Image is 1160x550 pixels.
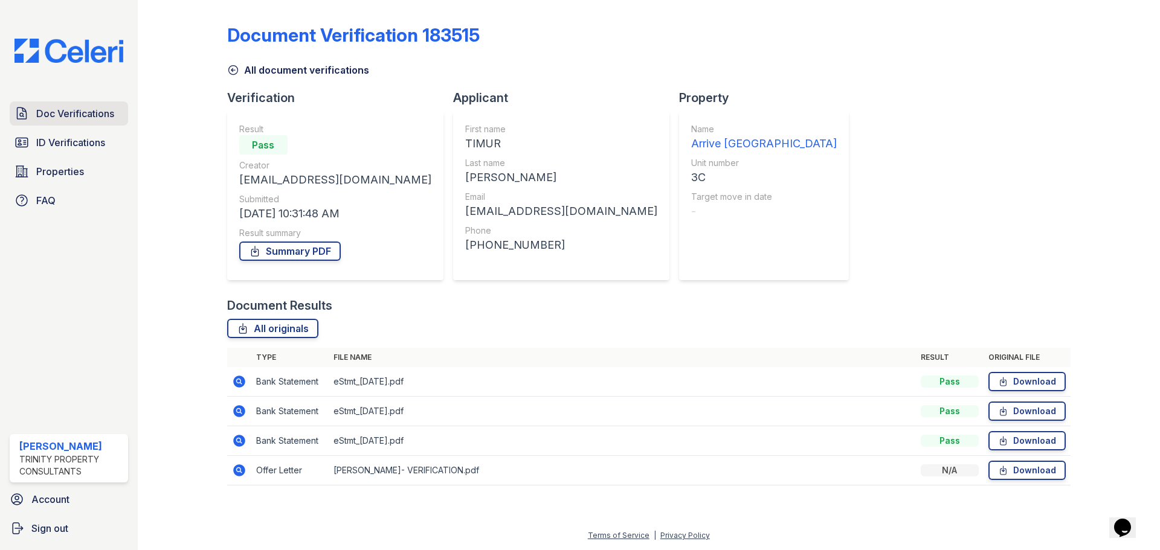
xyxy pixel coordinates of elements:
[31,492,69,507] span: Account
[921,376,979,388] div: Pass
[251,348,329,367] th: Type
[465,169,657,186] div: [PERSON_NAME]
[329,426,916,456] td: eStmt_[DATE].pdf
[239,159,431,171] div: Creator
[679,89,859,106] div: Property
[251,426,329,456] td: Bank Statement
[453,89,679,106] div: Applicant
[988,401,1066,421] a: Download
[227,319,318,338] a: All originals
[227,297,332,314] div: Document Results
[239,193,431,205] div: Submitted
[10,159,128,184] a: Properties
[984,348,1071,367] th: Original file
[465,237,657,254] div: [PHONE_NUMBER]
[251,397,329,426] td: Bank Statement
[239,227,431,239] div: Result summary
[5,487,133,511] a: Account
[239,123,431,135] div: Result
[465,191,657,203] div: Email
[19,439,123,453] div: [PERSON_NAME]
[465,135,657,152] div: TIMUR
[36,193,56,208] span: FAQ
[31,521,68,536] span: Sign out
[921,435,979,447] div: Pass
[691,135,837,152] div: Arrive [GEOGRAPHIC_DATA]
[1109,502,1148,538] iframe: chat widget
[465,123,657,135] div: First name
[239,241,341,261] a: Summary PDF
[251,456,329,485] td: Offer Letter
[227,89,453,106] div: Verification
[239,135,288,155] div: Pass
[988,372,1066,391] a: Download
[329,367,916,397] td: eStmt_[DATE].pdf
[654,531,656,540] div: |
[921,405,979,417] div: Pass
[36,164,84,179] span: Properties
[916,348,984,367] th: Result
[329,348,916,367] th: File name
[988,431,1066,450] a: Download
[251,367,329,397] td: Bank Statement
[691,169,837,186] div: 3C
[36,135,105,150] span: ID Verifications
[465,203,657,220] div: [EMAIL_ADDRESS][DOMAIN_NAME]
[588,531,649,540] a: Terms of Service
[465,157,657,169] div: Last name
[227,24,480,46] div: Document Verification 183515
[239,205,431,222] div: [DATE] 10:31:48 AM
[5,39,133,63] img: CE_Logo_Blue-a8612792a0a2168367f1c8372b55b34899dd931a85d93a1a3d3e32e68fde9ad4.png
[36,106,114,121] span: Doc Verifications
[660,531,710,540] a: Privacy Policy
[691,123,837,152] a: Name Arrive [GEOGRAPHIC_DATA]
[19,453,123,478] div: Trinity Property Consultants
[691,157,837,169] div: Unit number
[10,130,128,155] a: ID Verifications
[691,203,837,220] div: -
[227,63,369,77] a: All document verifications
[691,123,837,135] div: Name
[921,464,979,476] div: N/A
[465,225,657,237] div: Phone
[329,456,916,485] td: [PERSON_NAME]- VERIFICATION.pdf
[10,188,128,213] a: FAQ
[329,397,916,426] td: eStmt_[DATE].pdf
[5,516,133,540] a: Sign out
[988,461,1066,480] a: Download
[10,101,128,126] a: Doc Verifications
[691,191,837,203] div: Target move in date
[239,171,431,188] div: [EMAIL_ADDRESS][DOMAIN_NAME]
